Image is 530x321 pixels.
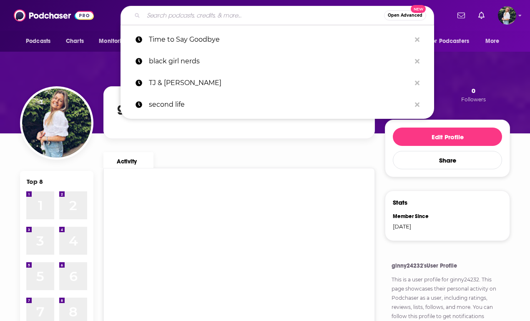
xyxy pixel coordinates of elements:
button: open menu [424,33,481,49]
a: black girl nerds [121,50,434,72]
button: 0Followers [459,86,488,103]
button: Show profile menu [498,6,516,25]
h1: ginny24232 [117,100,181,115]
button: Open AdvancedNew [384,10,426,20]
a: Activity [103,152,153,168]
span: Monitoring [99,35,128,47]
div: Member Since [393,213,442,220]
a: Time to Say Goodbye [121,29,434,50]
span: Charts [66,35,84,47]
input: Search podcasts, credits, & more... [143,9,384,22]
img: Podchaser - Follow, Share and Rate Podcasts [14,8,94,23]
button: open menu [480,33,510,49]
span: New [411,5,426,13]
button: Edit Profile [393,128,502,146]
button: Share [393,151,502,169]
span: 0 [472,87,475,95]
span: Followers [461,96,486,103]
span: More [485,35,500,47]
span: For Podcasters [429,35,469,47]
p: black girl nerds [149,50,411,72]
img: User Profile [498,6,516,25]
p: Time to Say Goodbye [149,29,411,50]
a: second life [121,94,434,115]
button: open menu [20,33,61,49]
div: Top 8 [27,178,43,186]
button: open menu [93,33,139,49]
p: second life [149,94,411,115]
span: Open Advanced [388,13,422,18]
a: Show notifications dropdown [454,8,468,23]
p: TJ & Amy [149,72,411,94]
h3: Stats [393,198,407,206]
a: TJ & [PERSON_NAME] [121,72,434,94]
div: [DATE] [393,223,442,230]
div: Search podcasts, credits, & more... [121,6,434,25]
a: Show notifications dropdown [475,8,488,23]
a: ginny24232 [450,276,479,283]
img: ginny24232 [22,88,91,158]
span: Podcasts [26,35,50,47]
h4: ginny24232's User Profile [392,262,503,269]
span: Logged in as ginny24232 [498,6,516,25]
a: Charts [60,33,89,49]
